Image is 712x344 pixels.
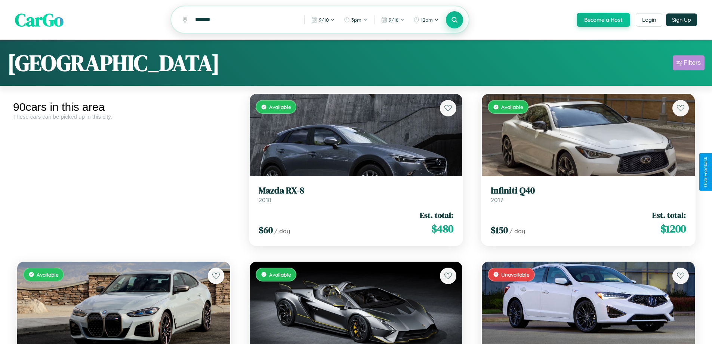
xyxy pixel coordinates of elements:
span: 9 / 18 [389,17,398,23]
span: 9 / 10 [319,17,329,23]
button: 9/18 [377,14,408,26]
span: $ 480 [431,221,453,236]
a: Mazda RX-82018 [259,185,454,204]
div: 90 cars in this area [13,101,234,113]
button: Filters [673,55,705,70]
button: Sign Up [666,13,697,26]
span: Available [37,271,59,278]
span: 3pm [351,17,361,23]
span: $ 60 [259,224,273,236]
h1: [GEOGRAPHIC_DATA] [7,48,220,78]
span: 12pm [421,17,433,23]
a: Infiniti Q402017 [491,185,686,204]
div: These cars can be picked up in this city. [13,113,234,120]
button: Login [636,13,662,27]
button: 9/10 [308,14,339,26]
span: Available [269,104,291,110]
div: Filters [684,59,701,67]
h3: Mazda RX-8 [259,185,454,196]
button: 12pm [410,14,443,26]
span: Est. total: [652,210,686,220]
span: Available [501,104,523,110]
span: CarGo [15,7,64,32]
button: 3pm [340,14,371,26]
span: 2017 [491,196,503,204]
span: Est. total: [420,210,453,220]
span: Unavailable [501,271,530,278]
span: 2018 [259,196,271,204]
span: $ 150 [491,224,508,236]
span: / day [509,227,525,235]
span: Available [269,271,291,278]
span: / day [274,227,290,235]
div: Give Feedback [703,157,708,187]
button: Become a Host [577,13,630,27]
h3: Infiniti Q40 [491,185,686,196]
span: $ 1200 [660,221,686,236]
